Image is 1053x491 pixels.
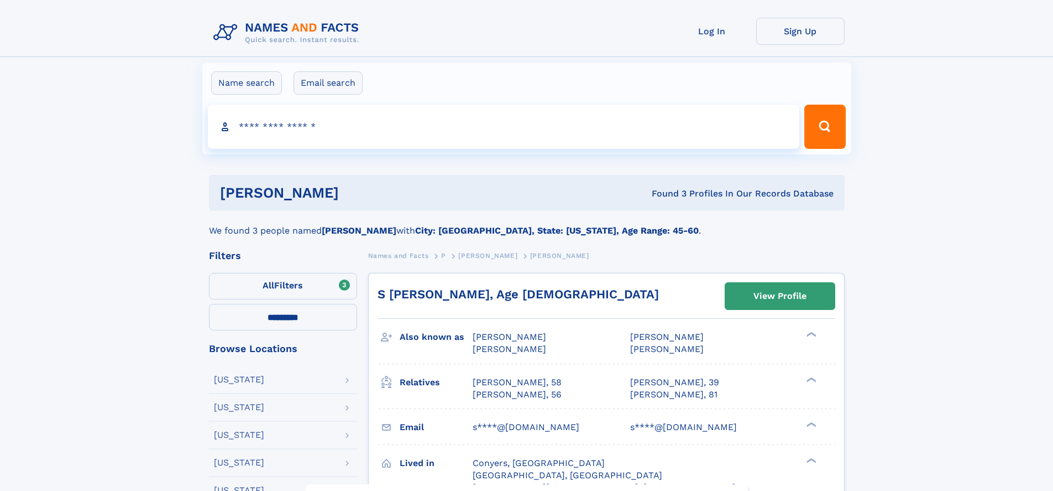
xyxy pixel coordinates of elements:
[208,105,800,149] input: search input
[214,375,264,384] div: [US_STATE]
[630,332,704,342] span: [PERSON_NAME]
[400,454,473,473] h3: Lived in
[668,18,756,45] a: Log In
[804,421,817,428] div: ❯
[400,373,473,392] h3: Relatives
[378,287,659,301] a: S [PERSON_NAME], Age [DEMOGRAPHIC_DATA]
[209,211,845,237] div: We found 3 people named with .
[368,249,429,262] a: Names and Facts
[473,376,562,389] a: [PERSON_NAME], 58
[630,376,719,389] a: [PERSON_NAME], 39
[211,71,282,95] label: Name search
[214,403,264,412] div: [US_STATE]
[753,283,806,309] div: View Profile
[804,105,845,149] button: Search Button
[473,332,546,342] span: [PERSON_NAME]
[214,431,264,440] div: [US_STATE]
[294,71,363,95] label: Email search
[473,389,562,401] a: [PERSON_NAME], 56
[209,251,357,261] div: Filters
[630,389,717,401] a: [PERSON_NAME], 81
[415,225,699,236] b: City: [GEOGRAPHIC_DATA], State: [US_STATE], Age Range: 45-60
[214,458,264,467] div: [US_STATE]
[441,249,446,262] a: P
[322,225,396,236] b: [PERSON_NAME]
[530,252,589,260] span: [PERSON_NAME]
[400,328,473,347] h3: Also known as
[804,376,817,383] div: ❯
[441,252,446,260] span: P
[209,344,357,354] div: Browse Locations
[220,186,495,200] h1: [PERSON_NAME]
[630,344,704,354] span: [PERSON_NAME]
[473,470,662,480] span: [GEOGRAPHIC_DATA], [GEOGRAPHIC_DATA]
[725,283,835,309] a: View Profile
[458,252,517,260] span: [PERSON_NAME]
[804,331,817,338] div: ❯
[473,344,546,354] span: [PERSON_NAME]
[209,273,357,299] label: Filters
[209,18,368,48] img: Logo Names and Facts
[804,457,817,464] div: ❯
[400,418,473,437] h3: Email
[473,458,605,468] span: Conyers, [GEOGRAPHIC_DATA]
[458,249,517,262] a: [PERSON_NAME]
[495,188,834,200] div: Found 3 Profiles In Our Records Database
[263,280,274,291] span: All
[756,18,845,45] a: Sign Up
